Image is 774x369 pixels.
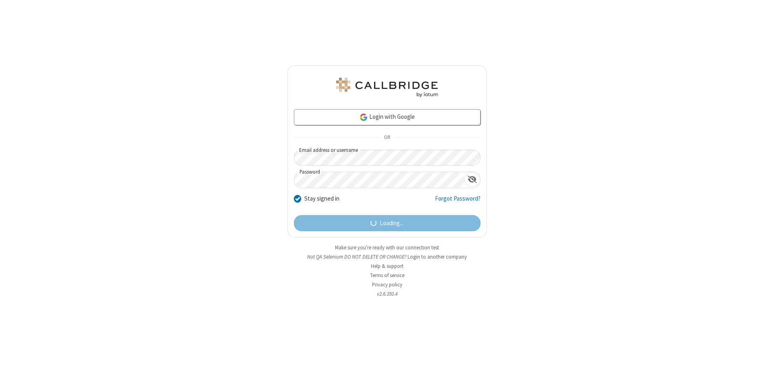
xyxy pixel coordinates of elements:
span: Loading... [380,219,404,228]
input: Email address or username [294,150,481,166]
input: Password [294,172,464,188]
img: google-icon.png [359,113,368,122]
a: Help & support [371,263,404,269]
img: QA Selenium DO NOT DELETE OR CHANGE [335,78,439,97]
button: Login to another company [408,253,467,261]
a: Login with Google [294,109,481,125]
a: Privacy policy [372,281,402,288]
iframe: Chat [754,348,768,363]
span: OR [381,132,393,143]
a: Forgot Password? [435,194,481,209]
li: v2.6.350.4 [287,290,487,298]
button: Loading... [294,215,481,231]
a: Terms of service [370,272,404,279]
label: Stay signed in [304,194,339,203]
div: Show password [464,172,480,187]
li: Not QA Selenium DO NOT DELETE OR CHANGE? [287,253,487,261]
a: Make sure you're ready with our connection test [335,244,439,251]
